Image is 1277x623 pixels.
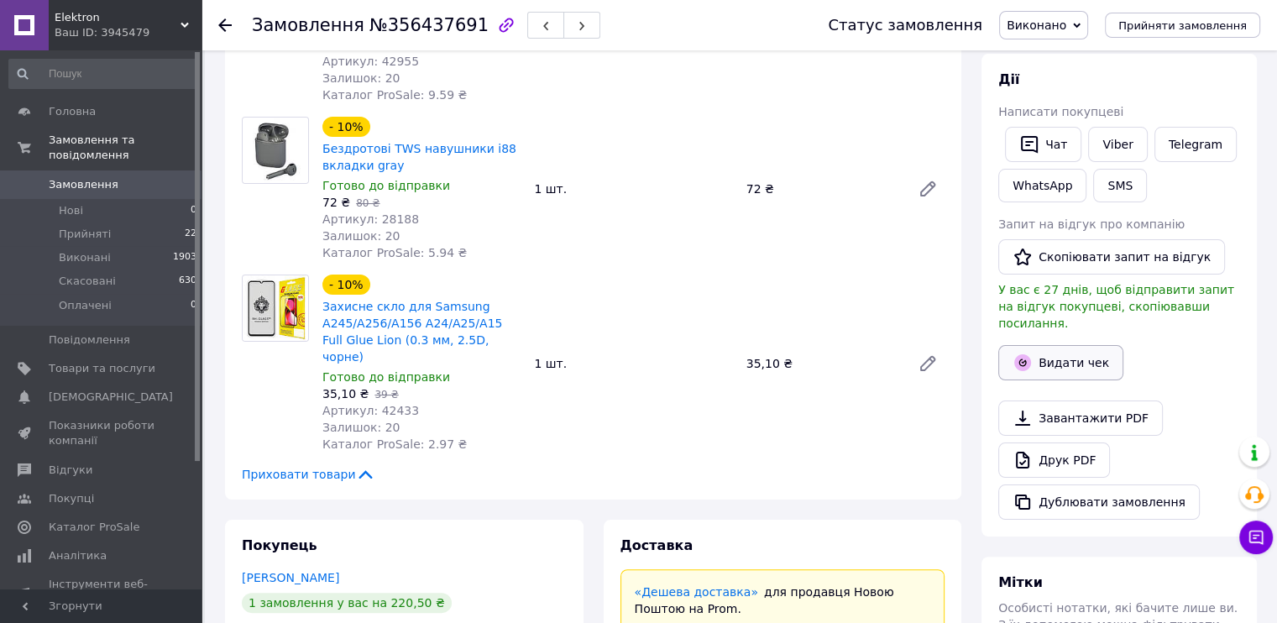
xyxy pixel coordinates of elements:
[911,172,945,206] a: Редагувати
[527,177,739,201] div: 1 шт.
[49,177,118,192] span: Замовлення
[49,390,173,405] span: [DEMOGRAPHIC_DATA]
[322,275,370,295] div: - 10%
[8,59,198,89] input: Пошук
[998,400,1163,436] a: Завантажити PDF
[322,404,419,417] span: Артикул: 42433
[635,585,758,599] a: «Дешева доставка»
[59,203,83,218] span: Нові
[242,571,339,584] a: [PERSON_NAME]
[49,361,155,376] span: Товари та послуги
[998,574,1043,590] span: Мітки
[998,169,1086,202] a: WhatsApp
[527,352,739,375] div: 1 шт.
[998,345,1123,380] button: Видати чек
[322,421,400,434] span: Залишок: 20
[322,117,370,137] div: - 10%
[740,177,904,201] div: 72 ₴
[322,437,467,451] span: Каталог ProSale: 2.97 ₴
[322,212,419,226] span: Артикул: 28188
[49,548,107,563] span: Аналітика
[1088,127,1147,162] a: Viber
[322,370,450,384] span: Готово до відправки
[49,577,155,607] span: Інструменти веб-майстра та SEO
[998,71,1019,87] span: Дії
[252,15,364,35] span: Замовлення
[998,442,1110,478] a: Друк PDF
[242,466,375,483] span: Приховати товари
[59,250,111,265] span: Виконані
[243,118,308,183] img: Бездротові TWS навушники i88 вкладки gray
[911,347,945,380] a: Редагувати
[49,133,201,163] span: Замовлення та повідомлення
[49,418,155,448] span: Показники роботи компанії
[59,227,111,242] span: Прийняті
[1007,18,1066,32] span: Виконано
[322,88,467,102] span: Каталог ProSale: 9.59 ₴
[828,17,982,34] div: Статус замовлення
[191,203,196,218] span: 0
[49,463,92,478] span: Відгуки
[242,593,452,613] div: 1 замовлення у вас на 220,50 ₴
[374,39,398,51] span: 63 ₴
[191,298,196,313] span: 0
[374,389,398,400] span: 39 ₴
[322,246,467,259] span: Каталог ProSale: 5.94 ₴
[185,227,196,242] span: 22
[55,25,201,40] div: Ваш ID: 3945479
[55,10,181,25] span: Elektron
[322,38,369,51] span: 56,70 ₴
[1118,19,1247,32] span: Прийняти замовлення
[356,197,379,209] span: 80 ₴
[1093,169,1147,202] button: SMS
[998,484,1200,520] button: Дублювати замовлення
[1105,13,1260,38] button: Прийняти замовлення
[998,283,1234,330] span: У вас є 27 днів, щоб відправити запит на відгук покупцеві, скопіювавши посилання.
[49,491,94,506] span: Покупці
[1239,521,1273,554] button: Чат з покупцем
[322,55,419,68] span: Артикул: 42955
[322,142,516,172] a: Бездротові TWS навушники i88 вкладки gray
[49,104,96,119] span: Головна
[1154,127,1237,162] a: Telegram
[49,332,130,348] span: Повідомлення
[218,17,232,34] div: Повернутися назад
[322,300,502,364] a: Захисне скло для Samsung A245/A256/A156 A24/A25/A15 Full Glue Lion (0.3 мм, 2.5D, чорне)
[369,15,489,35] span: №356437691
[620,537,693,553] span: Доставка
[322,179,450,192] span: Готово до відправки
[635,584,931,617] div: для продавця Новою Поштою на Prom.
[998,239,1225,275] button: Скопіювати запит на відгук
[179,274,196,289] span: 630
[322,229,400,243] span: Залишок: 20
[1005,127,1081,162] button: Чат
[740,352,904,375] div: 35,10 ₴
[322,196,350,209] span: 72 ₴
[59,298,112,313] span: Оплачені
[998,105,1123,118] span: Написати покупцеві
[173,250,196,265] span: 1903
[322,387,369,400] span: 35,10 ₴
[242,537,317,553] span: Покупець
[49,520,139,535] span: Каталог ProSale
[322,71,400,85] span: Залишок: 20
[243,275,308,341] img: Захисне скло для Samsung A245/A256/A156 A24/A25/A15 Full Glue Lion (0.3 мм, 2.5D, чорне)
[59,274,116,289] span: Скасовані
[998,217,1185,231] span: Запит на відгук про компанію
